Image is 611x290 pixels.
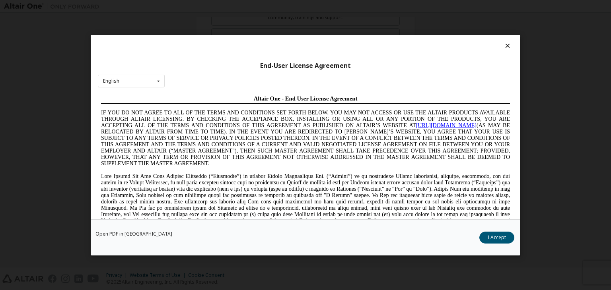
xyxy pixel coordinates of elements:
[479,232,514,244] button: I Accept
[3,17,412,74] span: IF YOU DO NOT AGREE TO ALL OF THE TERMS AND CONDITIONS SET FORTH BELOW, YOU MAY NOT ACCESS OR USE...
[95,232,172,236] a: Open PDF in [GEOGRAPHIC_DATA]
[156,3,260,10] span: Altair One - End User License Agreement
[103,79,119,83] div: English
[98,62,513,70] div: End-User License Agreement
[318,30,379,36] a: [URL][DOMAIN_NAME]
[3,81,412,138] span: Lore Ipsumd Sit Ame Cons Adipisc Elitseddo (“Eiusmodte”) in utlabor Etdolo Magnaaliqua Eni. (“Adm...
